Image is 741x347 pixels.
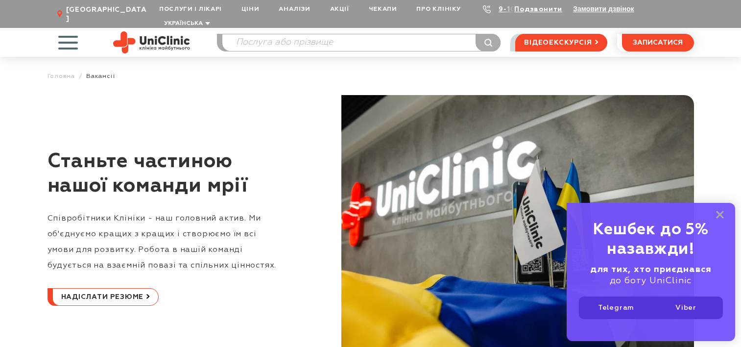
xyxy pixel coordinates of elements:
button: записатися [622,34,694,51]
a: 9-103 [499,6,520,13]
a: Надіслати резюме [48,288,159,306]
span: відеоекскурсія [524,34,592,51]
input: Послуга або прізвище [222,34,501,51]
button: Замовити дзвінок [573,5,634,13]
a: Telegram [581,298,651,317]
span: [GEOGRAPHIC_DATA] [66,5,149,23]
div: до боту UniClinic [579,264,723,287]
div: Кешбек до 5% назавжди! [579,220,723,259]
a: відеоекскурсія [515,34,607,51]
a: Подзвонити [514,6,562,13]
span: Українська [164,21,203,26]
span: Надіслати резюме [61,289,144,305]
button: Українська [162,20,210,27]
p: Співробітники Клініки - наш головний актив. Ми об'єднуємо кращих з кращих і створюємо їм всі умов... [48,211,281,273]
b: для тих, хто приєднався [590,265,712,274]
a: Viber [651,298,721,317]
a: Головна [48,73,75,80]
span: записатися [633,39,683,46]
img: Uniclinic [113,31,190,53]
span: Вакансії [86,73,115,80]
h2: Станьте частиною нашої команди мрії [48,149,281,208]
